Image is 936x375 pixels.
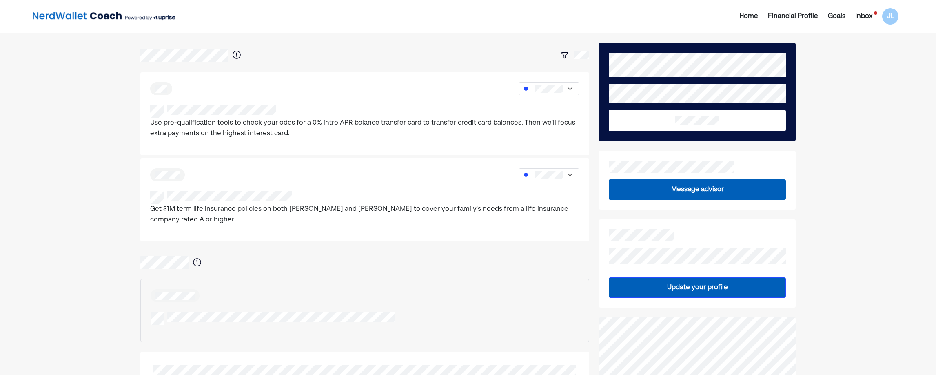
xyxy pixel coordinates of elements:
[768,11,818,21] div: Financial Profile
[150,118,579,139] p: Use pre-qualification tools to check your odds for a 0% intro APR balance transfer card to transf...
[828,11,845,21] div: Goals
[882,8,898,25] div: JL
[739,11,758,21] div: Home
[855,11,872,21] div: Inbox
[609,277,785,298] button: Update your profile
[150,204,579,225] p: Get $1M term life insurance policies on both [PERSON_NAME] and [PERSON_NAME] to cover your family...
[609,179,785,200] button: Message advisor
